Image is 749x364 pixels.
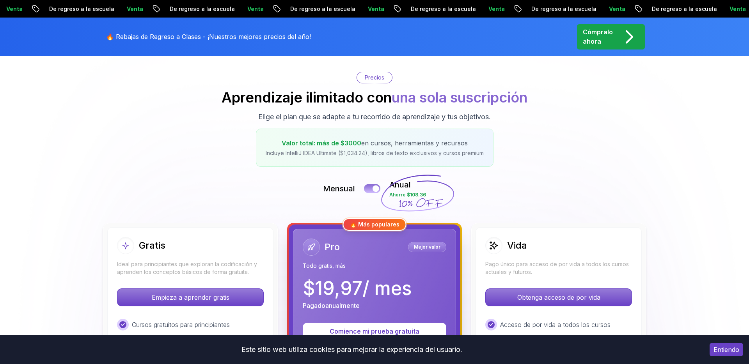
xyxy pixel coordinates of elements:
[488,5,504,12] font: Venta
[323,184,355,193] font: Mensual
[106,33,311,41] font: 🔥 Rebajas de Regreso a Clases - ¡Nuestros mejores precios del año!
[367,5,383,12] font: Venta
[303,277,315,300] font: $
[485,293,632,301] a: Obtenga acceso de por vida
[710,343,743,356] button: Aceptar cookies
[714,346,739,353] font: Entiendo
[507,240,527,251] font: Vida
[258,113,491,121] font: Elige el plan que se adapte a tu recorrido de aprendizaje y tus objetivos.
[303,262,346,269] font: Todo gratis, más
[330,327,419,335] font: Comience mi prueba gratuita
[117,261,257,275] font: Ideal para principiantes que exploran la codificación y aprenden los conceptos básicos de forma g...
[414,244,440,250] font: Mejor valor
[303,327,446,335] a: Comience mi prueba gratuita
[5,5,22,12] font: Venta
[325,302,360,309] font: anualmente
[169,5,234,12] font: De regreso a la escuela
[410,5,475,12] font: De regreso a la escuela
[289,5,355,12] font: De regreso a la escuela
[608,5,625,12] font: Venta
[362,277,412,300] font: / mes
[139,240,165,251] font: Gratis
[729,5,745,12] font: Venta
[117,288,264,306] button: Empieza a aprender gratis
[247,5,263,12] font: Venta
[531,5,596,12] font: De regreso a la escuela
[315,277,362,300] font: 19,97
[282,139,361,147] font: Valor total: más de $3000
[365,74,384,81] font: Precios
[303,323,446,340] button: Comience mi prueba gratuita
[392,89,527,106] font: una sola suscripción
[325,241,340,253] font: Pro
[222,89,392,106] font: Aprendizaje ilimitado con
[241,345,462,353] font: Este sitio web utiliza cookies para mejorar la experiencia del usuario.
[126,5,142,12] font: Venta
[361,139,468,147] font: en cursos, herramientas y recursos
[485,288,632,306] button: Obtenga acceso de por vida
[500,321,611,329] font: Acceso de por vida a todos los cursos
[651,5,716,12] font: De regreso a la escuela
[48,5,114,12] font: De regreso a la escuela
[132,321,230,329] font: Cursos gratuitos para principiantes
[266,150,484,156] font: Incluye IntelliJ IDEA Ultimate ($1,034.24), libros de texto exclusivos y cursos premium
[583,28,613,45] font: Cómpralo ahora
[303,302,325,309] font: Pagado
[152,293,229,301] font: Empieza a aprender gratis
[517,293,600,301] font: Obtenga acceso de por vida
[485,261,629,275] font: Pago único para acceso de por vida a todos los cursos actuales y futuros.
[117,293,264,301] a: Empieza a aprender gratis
